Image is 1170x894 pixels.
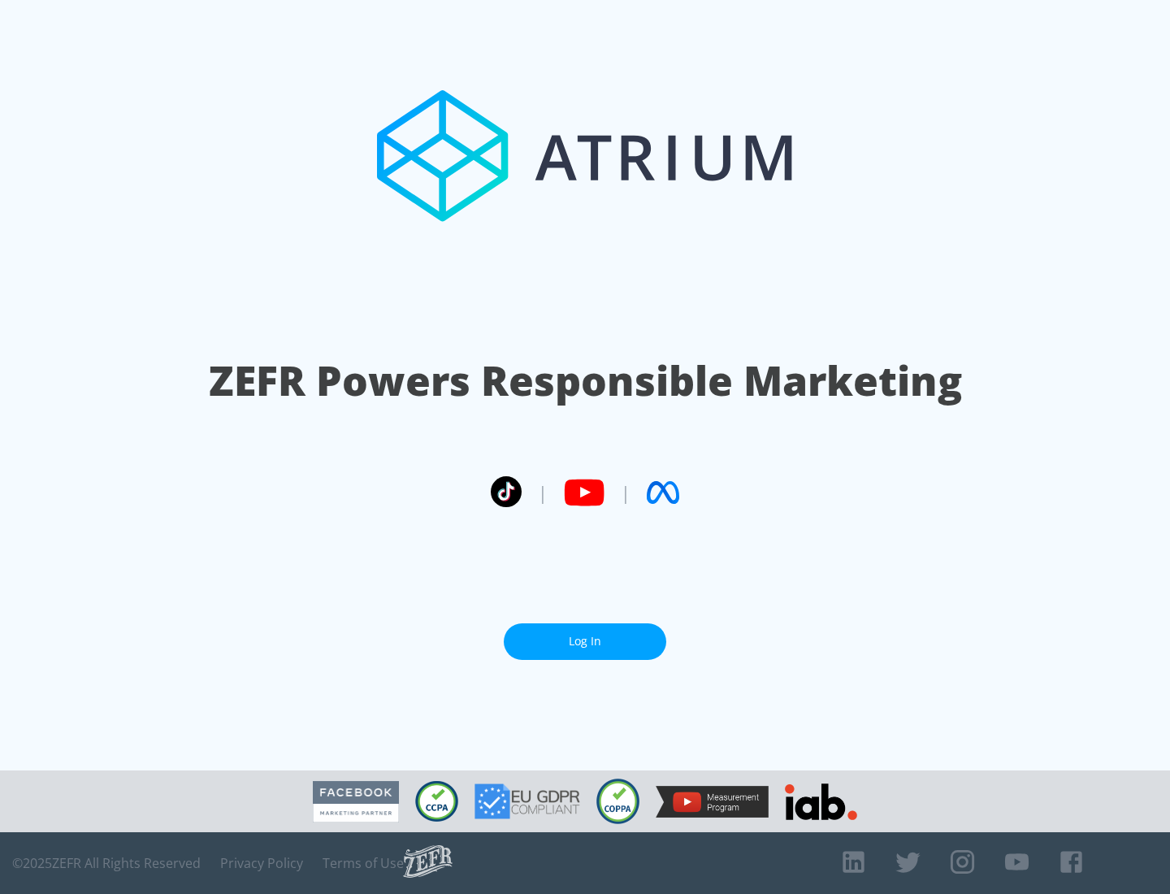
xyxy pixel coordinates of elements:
h1: ZEFR Powers Responsible Marketing [209,353,962,409]
img: CCPA Compliant [415,781,458,822]
img: IAB [785,783,857,820]
a: Privacy Policy [220,855,303,871]
img: YouTube Measurement Program [656,786,769,818]
img: COPPA Compliant [596,779,639,824]
a: Terms of Use [323,855,404,871]
img: Facebook Marketing Partner [313,781,399,822]
img: GDPR Compliant [474,783,580,819]
span: | [538,480,548,505]
span: | [621,480,630,505]
span: © 2025 ZEFR All Rights Reserved [12,855,201,871]
a: Log In [504,623,666,660]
